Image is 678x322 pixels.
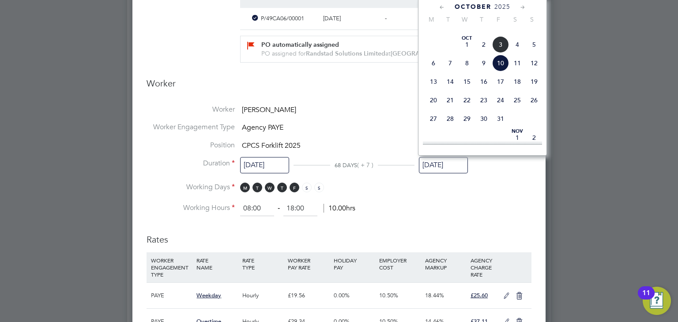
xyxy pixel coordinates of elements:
div: £19.56 [286,283,331,308]
div: 11 [642,293,650,304]
span: 7 [442,55,459,71]
span: 30 [475,110,492,127]
div: - [381,11,443,26]
span: M [240,183,250,192]
span: ( + 7 ) [357,161,373,169]
span: 21 [442,92,459,109]
span: 2 [526,129,542,146]
button: Open Resource Center, 11 new notifications [643,287,671,315]
span: 1 [509,129,526,146]
span: 24 [492,92,509,109]
span: S [314,183,324,192]
span: 17 [492,73,509,90]
span: October [455,3,491,11]
div: PO assigned for at [261,49,494,58]
span: ‐ [276,204,282,213]
span: T [277,183,287,192]
span: Oct [459,36,475,41]
b: [GEOGRAPHIC_DATA] (49CA06) [391,50,483,57]
span: CPCS Forklift 2025 [242,141,301,150]
span: 18 [509,73,526,90]
label: Duration [147,159,235,168]
span: Agency PAYE [242,123,283,132]
span: 26 [526,92,542,109]
div: WORKER ENGAGEMENT TYPE [149,252,194,282]
div: EMPLOYER COST [377,252,422,275]
div: AGENCY CHARGE RATE [468,252,499,282]
b: Randstad Solutions Limited [306,50,385,57]
label: Working Days [147,183,235,192]
span: 2 [475,36,492,53]
span: 5 [526,36,542,53]
span: 9 [475,55,492,71]
div: AGENCY MARKUP [423,252,468,275]
span: 10.00hrs [324,204,355,213]
span: W [456,15,473,23]
span: 14 [442,73,459,90]
span: S [524,15,540,23]
span: 2025 [494,3,510,11]
label: Working Hours [147,203,235,213]
span: 13 [425,73,442,90]
h3: Worker [147,78,531,96]
input: Select one [419,157,468,173]
input: 08:00 [240,201,274,217]
span: T [252,183,262,192]
span: 12 [526,55,542,71]
span: 15 [459,73,475,90]
span: 6 [425,55,442,71]
span: T [440,15,456,23]
span: 18.44% [425,292,444,299]
input: 17:00 [283,201,317,217]
div: PAYE [149,283,194,308]
span: 20 [425,92,442,109]
span: T [473,15,490,23]
span: 19 [526,73,542,90]
span: 25 [509,92,526,109]
span: 4 [509,36,526,53]
span: 8 [459,55,475,71]
span: 1 [459,36,475,53]
span: 22 [459,92,475,109]
label: Worker [147,105,235,114]
div: WORKER PAY RATE [286,252,331,275]
span: 23 [475,92,492,109]
span: F [290,183,299,192]
span: 10.50% [379,292,398,299]
span: 28 [442,110,459,127]
span: S [507,15,524,23]
div: HOLIDAY PAY [331,252,377,275]
span: £25.60 [471,292,488,299]
span: [PERSON_NAME] [242,105,296,114]
b: PO automatically assigned [261,41,339,49]
label: Worker Engagement Type [147,123,235,132]
span: S [302,183,312,192]
span: 31 [492,110,509,127]
div: [DATE] [320,11,381,26]
span: 29 [459,110,475,127]
span: 0.00% [334,292,350,299]
span: W [265,183,275,192]
div: P/49CA06/00001 [257,11,319,26]
div: RATE TYPE [240,252,286,275]
span: 68 DAYS [335,161,357,169]
span: 3 [492,36,509,53]
span: Nov [509,129,526,134]
span: 27 [425,110,442,127]
label: Position [147,141,235,150]
h3: Rates [147,225,531,245]
div: RATE NAME [194,252,240,275]
span: Weekday [196,292,221,299]
span: M [423,15,440,23]
span: F [490,15,507,23]
input: Select one [240,157,289,173]
span: 16 [475,73,492,90]
span: 10 [492,55,509,71]
div: Hourly [240,283,286,308]
span: 11 [509,55,526,71]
